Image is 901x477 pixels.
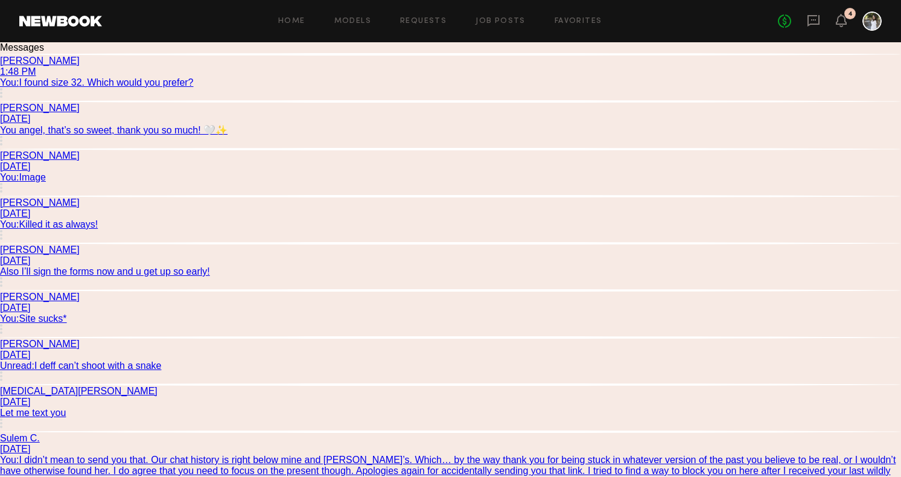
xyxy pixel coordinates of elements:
a: Job Posts [476,18,526,25]
a: Home [278,18,305,25]
a: Models [334,18,371,25]
a: Requests [400,18,447,25]
a: Favorites [555,18,602,25]
div: 4 [848,11,853,18]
